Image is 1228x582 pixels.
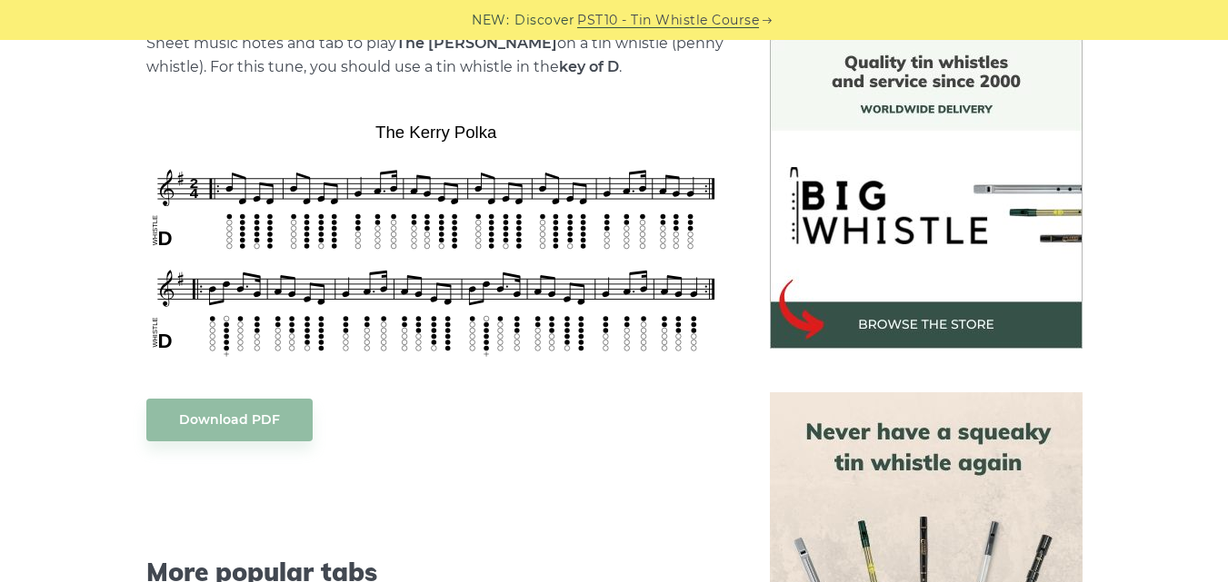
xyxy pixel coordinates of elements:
[577,10,759,31] a: PST10 - Tin Whistle Course
[559,58,619,75] strong: key of D
[146,116,726,361] img: The Kerry Polka Tin Whistle Tab & Sheet Music
[146,32,726,79] p: Sheet music notes and tab to play on a tin whistle (penny whistle). For this tune, you should use...
[146,399,313,441] a: Download PDF
[472,10,509,31] span: NEW:
[396,35,557,52] strong: The [PERSON_NAME]
[770,36,1083,349] img: BigWhistle Tin Whistle Store
[514,10,574,31] span: Discover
